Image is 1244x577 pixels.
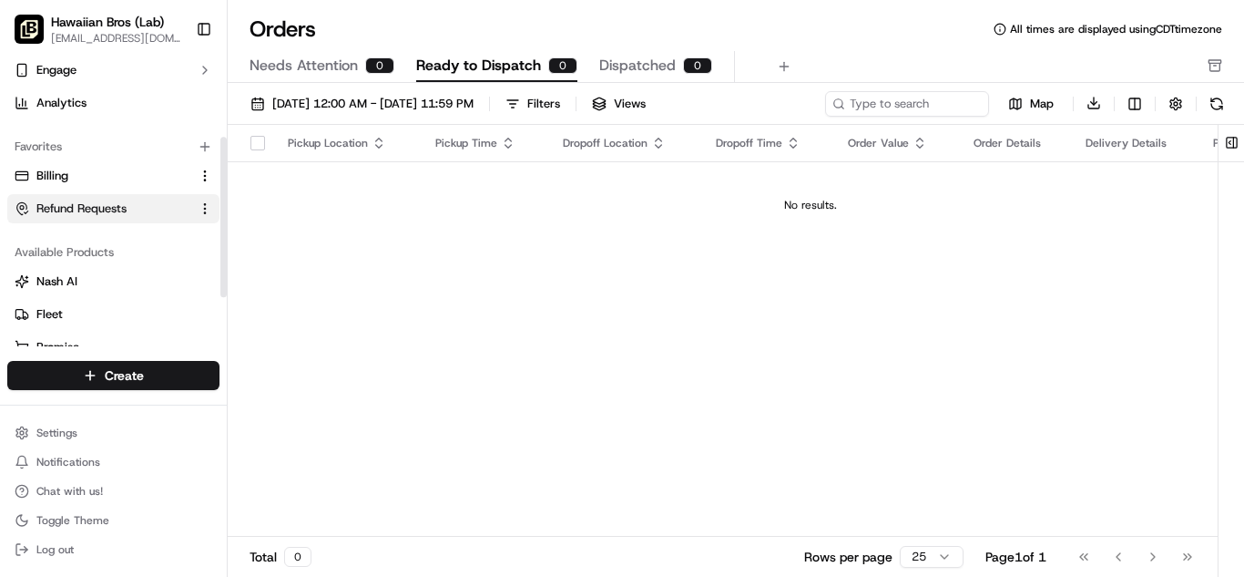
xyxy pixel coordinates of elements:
p: Rows per page [804,548,892,566]
button: Map [996,93,1066,115]
div: 0 [365,57,394,74]
span: Nash AI [36,273,77,290]
span: Analytics [36,95,87,111]
a: Powered byPylon [128,308,220,323]
button: Promise [7,333,219,362]
button: Billing [7,161,219,191]
button: Log out [7,537,219,562]
a: Analytics [7,88,219,118]
button: [EMAIL_ADDRESS][DOMAIN_NAME] [51,31,181,46]
div: Page 1 of 1 [985,548,1046,566]
div: Order Details [974,136,1056,150]
div: Delivery Details [1086,136,1184,150]
span: API Documentation [172,264,292,283]
button: Hawaiian Bros (Lab)Hawaiian Bros (Lab)[EMAIL_ADDRESS][DOMAIN_NAME] [7,7,189,51]
img: Hawaiian Bros (Lab) [15,15,44,44]
div: Dropoff Time [716,136,819,150]
div: Dropoff Location [563,136,687,150]
div: 0 [683,57,712,74]
a: 💻API Documentation [147,257,300,290]
span: Pylon [181,309,220,323]
span: Notifications [36,455,100,469]
button: Refund Requests [7,194,219,223]
button: Filters [497,91,568,117]
button: Views [584,91,654,117]
span: Map [1030,96,1054,112]
span: Dispatched [599,55,676,77]
a: Fleet [15,306,212,323]
button: Create [7,361,219,390]
a: Nash AI [15,273,212,290]
div: Filters [527,96,560,112]
a: 📗Knowledge Base [11,257,147,290]
div: Available Products [7,238,219,267]
a: Billing [15,168,190,184]
span: Fleet [36,306,63,323]
div: 0 [284,547,311,567]
span: Chat with us! [36,484,103,499]
button: Hawaiian Bros (Lab) [51,13,164,31]
button: Settings [7,420,219,446]
div: Order Value [848,136,944,150]
input: Type to search [825,91,989,117]
span: [DATE] 12:00 AM - [DATE] 11:59 PM [272,96,474,112]
span: All times are displayed using CDT timezone [1010,22,1222,36]
span: Toggle Theme [36,513,109,528]
span: Ready to Dispatch [416,55,541,77]
span: Promise [36,339,79,355]
span: Create [105,366,144,385]
img: Nash [18,18,55,55]
p: Welcome 👋 [18,73,331,102]
div: Favorites [7,132,219,161]
img: 1736555255976-a54dd68f-1ca7-489b-9aae-adbdc363a1c4 [18,174,51,207]
span: Knowledge Base [36,264,139,283]
button: Toggle Theme [7,508,219,533]
span: Engage [36,62,76,78]
h1: Orders [250,15,316,44]
button: Refresh [1204,91,1229,117]
a: Promise [15,339,212,355]
div: 0 [548,57,577,74]
a: Refund Requests [15,201,190,217]
span: Refund Requests [36,201,127,217]
button: Nash AI [7,267,219,296]
span: Settings [36,426,77,440]
div: 📗 [18,266,33,281]
span: Needs Attention [250,55,358,77]
div: Total [250,547,311,567]
span: Views [614,96,646,112]
div: Pickup Time [435,136,533,150]
button: Engage [7,56,219,85]
div: 💻 [154,266,168,281]
input: Got a question? Start typing here... [47,118,328,137]
span: Log out [36,542,74,557]
div: Start new chat [62,174,299,192]
div: Pickup Location [288,136,406,150]
button: Start new chat [310,180,331,201]
button: Notifications [7,449,219,475]
span: Billing [36,168,68,184]
button: Fleet [7,300,219,329]
button: Chat with us! [7,479,219,504]
button: [DATE] 12:00 AM - [DATE] 11:59 PM [242,91,482,117]
div: We're available if you need us! [62,192,230,207]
